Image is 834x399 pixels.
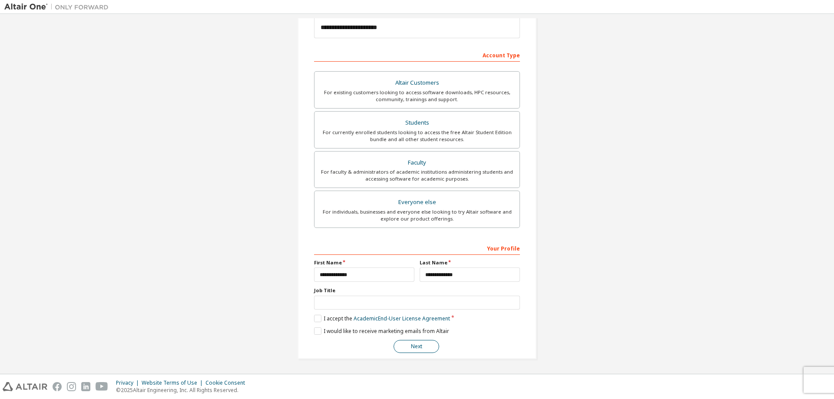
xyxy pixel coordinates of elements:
[314,287,520,294] label: Job Title
[320,157,514,169] div: Faculty
[314,327,449,335] label: I would like to receive marketing emails from Altair
[354,315,450,322] a: Academic End-User License Agreement
[4,3,113,11] img: Altair One
[67,382,76,391] img: instagram.svg
[142,379,205,386] div: Website Terms of Use
[394,340,439,353] button: Next
[314,48,520,62] div: Account Type
[314,241,520,255] div: Your Profile
[320,168,514,182] div: For faculty & administrators of academic institutions administering students and accessing softwa...
[205,379,250,386] div: Cookie Consent
[53,382,62,391] img: facebook.svg
[320,129,514,143] div: For currently enrolled students looking to access the free Altair Student Edition bundle and all ...
[320,117,514,129] div: Students
[81,382,90,391] img: linkedin.svg
[320,208,514,222] div: For individuals, businesses and everyone else looking to try Altair software and explore our prod...
[320,89,514,103] div: For existing customers looking to access software downloads, HPC resources, community, trainings ...
[116,386,250,394] p: © 2025 Altair Engineering, Inc. All Rights Reserved.
[116,379,142,386] div: Privacy
[320,77,514,89] div: Altair Customers
[420,259,520,266] label: Last Name
[314,315,450,322] label: I accept the
[320,196,514,208] div: Everyone else
[96,382,108,391] img: youtube.svg
[314,259,414,266] label: First Name
[3,382,47,391] img: altair_logo.svg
